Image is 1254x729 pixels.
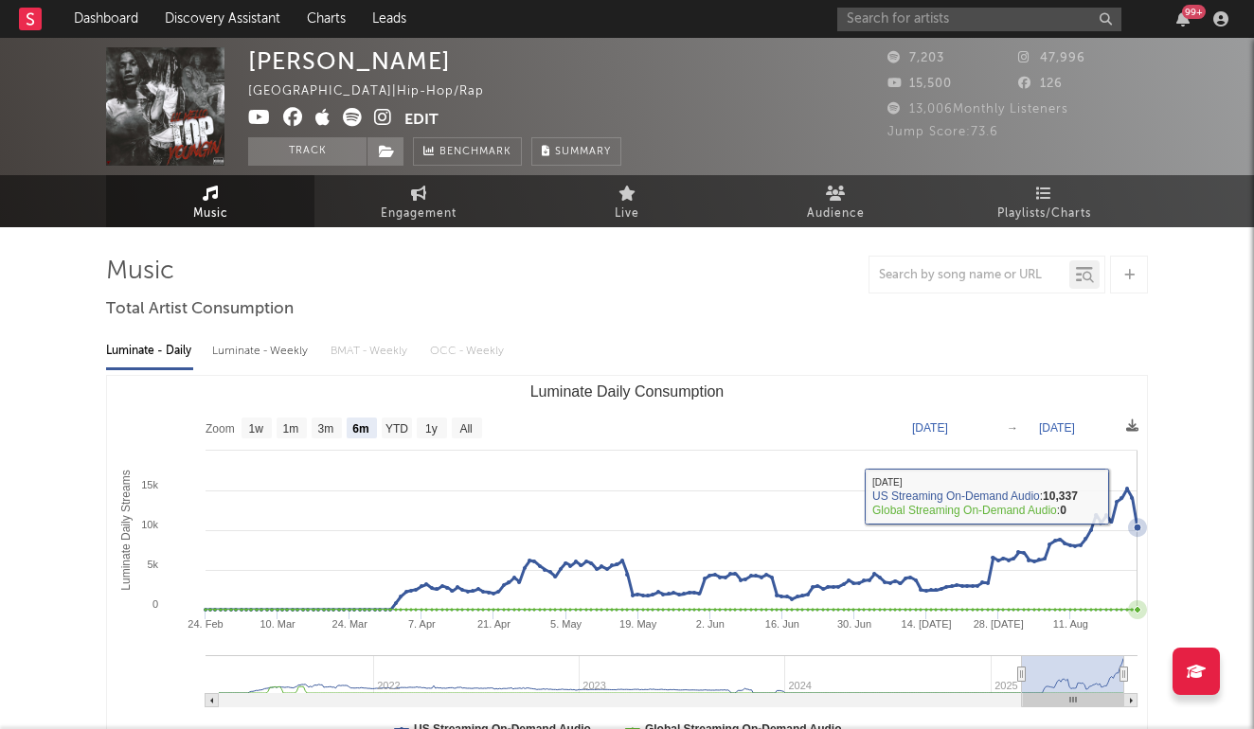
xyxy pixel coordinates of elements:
[887,103,1068,116] span: 13,006 Monthly Listeners
[615,203,639,225] span: Live
[1039,421,1075,435] text: [DATE]
[696,618,725,630] text: 2. Jun
[141,519,158,530] text: 10k
[523,175,731,227] a: Live
[188,618,223,630] text: 24. Feb
[106,335,193,367] div: Luminate - Daily
[106,298,294,321] span: Total Artist Consumption
[997,203,1091,225] span: Playlists/Charts
[974,618,1024,630] text: 28. [DATE]
[530,383,725,400] text: Luminate Daily Consumption
[106,175,314,227] a: Music
[1176,11,1190,27] button: 99+
[152,598,158,610] text: 0
[1053,618,1088,630] text: 11. Aug
[837,8,1121,31] input: Search for artists
[385,422,408,436] text: YTD
[619,618,657,630] text: 19. May
[887,52,944,64] span: 7,203
[887,78,952,90] span: 15,500
[413,137,522,166] a: Benchmark
[807,203,865,225] span: Audience
[425,422,438,436] text: 1y
[902,618,952,630] text: 14. [DATE]
[531,137,621,166] button: Summary
[381,203,457,225] span: Engagement
[248,47,451,75] div: [PERSON_NAME]
[837,618,871,630] text: 30. Jun
[260,618,296,630] text: 10. Mar
[332,618,368,630] text: 24. Mar
[193,203,228,225] span: Music
[940,175,1148,227] a: Playlists/Charts
[141,479,158,490] text: 15k
[404,108,439,132] button: Edit
[249,422,264,436] text: 1w
[731,175,940,227] a: Audience
[314,175,523,227] a: Engagement
[1007,421,1018,435] text: →
[1018,78,1063,90] span: 126
[477,618,511,630] text: 21. Apr
[912,421,948,435] text: [DATE]
[439,141,511,164] span: Benchmark
[283,422,299,436] text: 1m
[1018,52,1085,64] span: 47,996
[459,422,472,436] text: All
[248,137,367,166] button: Track
[555,147,611,157] span: Summary
[147,559,158,570] text: 5k
[352,422,368,436] text: 6m
[206,422,235,436] text: Zoom
[550,618,582,630] text: 5. May
[1182,5,1206,19] div: 99 +
[765,618,799,630] text: 16. Jun
[119,470,133,590] text: Luminate Daily Streams
[318,422,334,436] text: 3m
[248,80,506,103] div: [GEOGRAPHIC_DATA] | Hip-Hop/Rap
[869,268,1069,283] input: Search by song name or URL
[887,126,998,138] span: Jump Score: 73.6
[408,618,436,630] text: 7. Apr
[212,335,312,367] div: Luminate - Weekly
